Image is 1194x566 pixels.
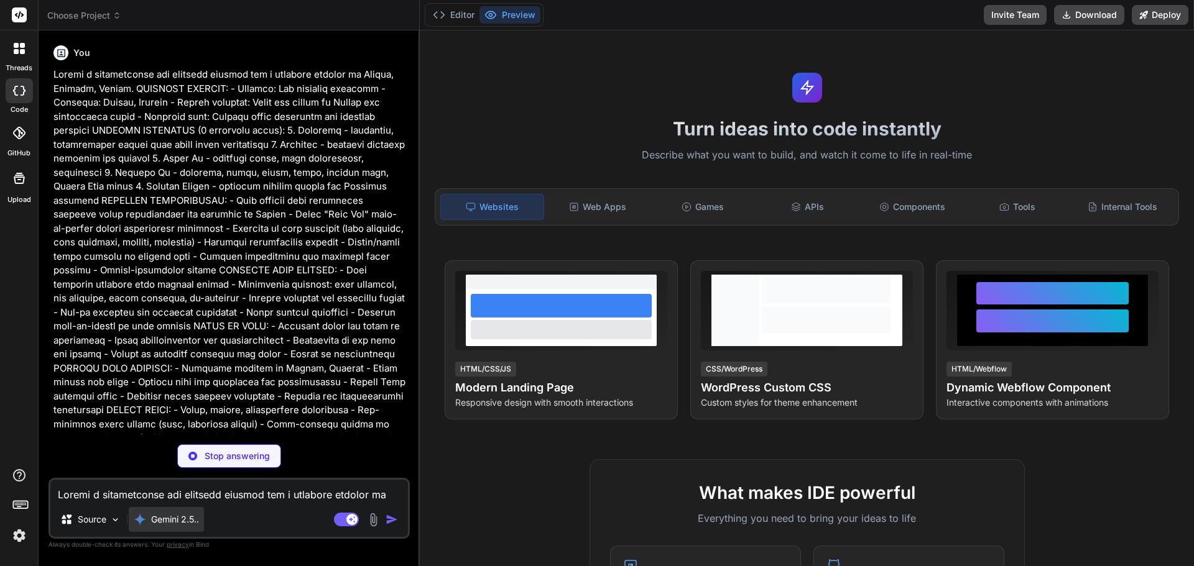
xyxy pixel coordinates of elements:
h4: WordPress Custom CSS [701,379,913,396]
div: CSS/WordPress [701,362,767,377]
button: Editor [428,6,479,24]
p: Everything you need to bring your ideas to life [610,511,1004,526]
p: Custom styles for theme enhancement [701,396,913,409]
img: attachment [366,513,381,527]
span: privacy [167,541,189,548]
img: icon [386,513,398,526]
div: HTML/CSS/JS [455,362,516,377]
img: settings [9,525,30,546]
div: Tools [966,194,1069,220]
h1: Turn ideas into code instantly [427,117,1187,140]
p: Gemini 2.5.. [151,513,199,526]
h2: What makes IDE powerful [610,480,1004,506]
p: Describe what you want to build, and watch it come to life in real-time [427,147,1187,163]
p: Source [78,513,106,526]
button: Invite Team [984,5,1047,25]
p: Stop answering [205,450,270,462]
img: Gemini 2.5 Pro [134,513,146,526]
span: Choose Project [47,9,121,22]
button: Preview [479,6,540,24]
p: Responsive design with smooth interactions [455,396,667,409]
p: Always double-check its answers. Your in Bind [49,539,410,550]
div: Games [652,194,754,220]
button: Download [1054,5,1124,25]
div: Components [861,194,964,220]
div: APIs [756,194,859,220]
label: Upload [7,194,31,205]
div: Websites [440,194,544,220]
label: code [11,104,28,115]
button: Deploy [1132,5,1188,25]
h4: Dynamic Webflow Component [946,379,1159,396]
p: Interactive components with animations [946,396,1159,409]
div: Web Apps [547,194,649,220]
h4: Modern Landing Page [455,379,667,396]
h6: You [73,47,90,59]
label: threads [6,63,32,73]
div: HTML/Webflow [946,362,1012,377]
label: GitHub [7,148,30,158]
div: Internal Tools [1071,194,1173,220]
img: Pick Models [110,514,121,525]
